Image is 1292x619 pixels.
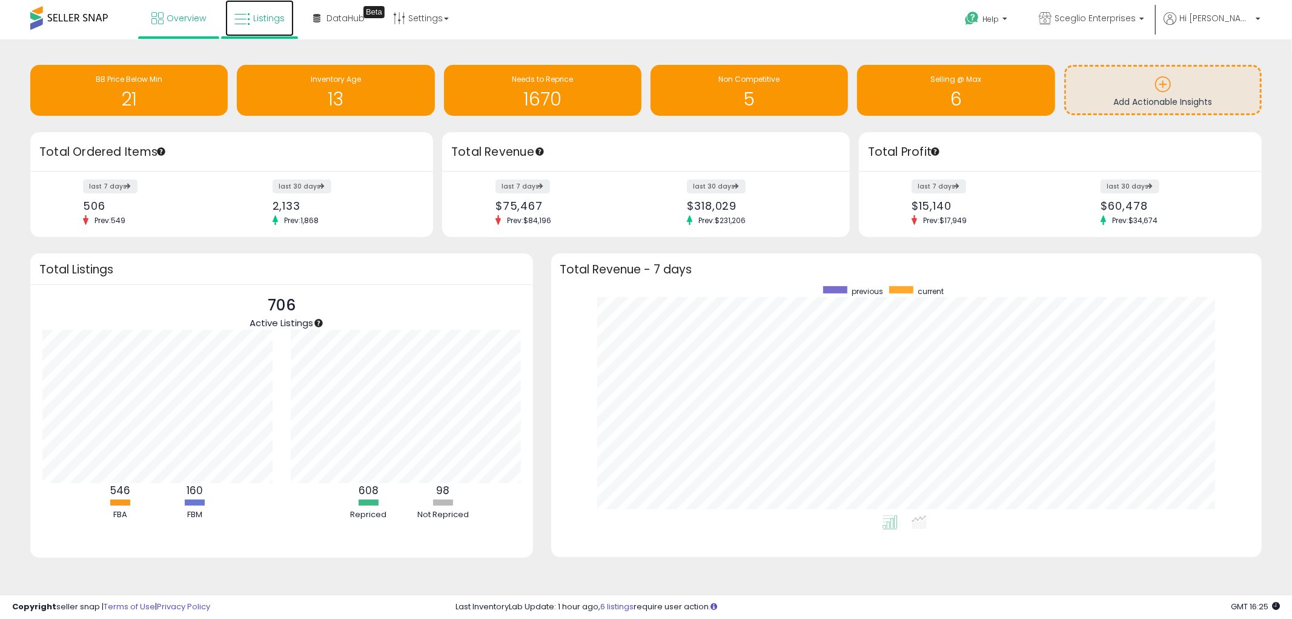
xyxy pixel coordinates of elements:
[332,509,405,521] div: Repriced
[1066,67,1260,113] a: Add Actionable Insights
[237,65,434,116] a: Inventory Age 13
[560,265,1253,274] h3: Total Revenue - 7 days
[250,316,313,329] span: Active Listings
[1164,12,1261,39] a: Hi [PERSON_NAME]
[495,179,550,193] label: last 7 days
[167,12,206,24] span: Overview
[12,601,56,612] strong: Copyright
[456,601,1280,613] div: Last InventoryLab Update: 1 hour ago, require user action.
[917,215,973,226] span: Prev: $17,949
[692,215,752,226] span: Prev: $231,206
[39,265,524,274] h3: Total Listings
[278,215,325,226] span: Prev: 1,868
[156,146,167,157] div: Tooltip anchor
[687,199,829,212] div: $318,029
[918,286,944,296] span: current
[104,601,155,612] a: Terms of Use
[436,483,449,498] b: 98
[157,601,210,612] a: Privacy Policy
[444,65,641,116] a: Needs to Reprice 1670
[501,215,557,226] span: Prev: $84,196
[243,89,428,109] h1: 13
[359,483,379,498] b: 608
[982,14,999,24] span: Help
[711,603,718,611] i: Click here to read more about un-synced listings.
[601,601,634,612] a: 6 listings
[39,144,424,161] h3: Total Ordered Items
[253,12,285,24] span: Listings
[83,199,222,212] div: 506
[1101,179,1159,193] label: last 30 days
[88,215,131,226] span: Prev: 549
[657,89,842,109] h1: 5
[964,11,979,26] i: Get Help
[187,483,203,498] b: 160
[687,179,746,193] label: last 30 days
[863,89,1049,109] h1: 6
[1106,215,1164,226] span: Prev: $34,674
[311,74,361,84] span: Inventory Age
[406,509,479,521] div: Not Repriced
[651,65,848,116] a: Non Competitive 5
[495,199,637,212] div: $75,467
[719,74,780,84] span: Non Competitive
[96,74,162,84] span: BB Price Below Min
[534,146,545,157] div: Tooltip anchor
[912,199,1051,212] div: $15,140
[451,144,841,161] h3: Total Revenue
[36,89,222,109] h1: 21
[955,2,1019,39] a: Help
[273,199,412,212] div: 2,133
[83,179,137,193] label: last 7 days
[857,65,1055,116] a: Selling @ Max 6
[1231,601,1280,612] span: 2025-09-11 16:25 GMT
[84,509,156,521] div: FBA
[512,74,573,84] span: Needs to Reprice
[868,144,1253,161] h3: Total Profit
[912,179,966,193] label: last 7 days
[273,179,331,193] label: last 30 days
[852,286,883,296] span: previous
[313,318,324,329] div: Tooltip anchor
[110,483,130,498] b: 546
[30,65,228,116] a: BB Price Below Min 21
[450,89,635,109] h1: 1670
[1055,12,1136,24] span: Sceglio Enterprises
[12,601,210,613] div: seller snap | |
[930,146,941,157] div: Tooltip anchor
[158,509,231,521] div: FBM
[930,74,981,84] span: Selling @ Max
[326,12,365,24] span: DataHub
[363,6,385,18] div: Tooltip anchor
[1101,199,1240,212] div: $60,478
[1179,12,1252,24] span: Hi [PERSON_NAME]
[250,294,313,317] p: 706
[1113,96,1212,108] span: Add Actionable Insights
